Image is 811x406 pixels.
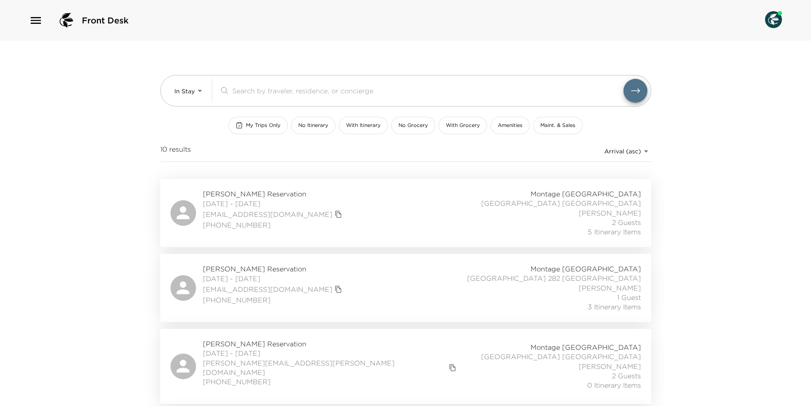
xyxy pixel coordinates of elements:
[203,274,344,283] span: [DATE] - [DATE]
[160,144,191,158] span: 10 results
[579,362,641,371] span: [PERSON_NAME]
[160,179,651,247] a: [PERSON_NAME] Reservation[DATE] - [DATE][EMAIL_ADDRESS][DOMAIN_NAME]copy primary member email[PHO...
[203,285,332,294] a: [EMAIL_ADDRESS][DOMAIN_NAME]
[56,10,77,31] img: logo
[160,329,651,404] a: [PERSON_NAME] Reservation[DATE] - [DATE][PERSON_NAME][EMAIL_ADDRESS][PERSON_NAME][DOMAIN_NAME]cop...
[203,210,332,219] a: [EMAIL_ADDRESS][DOMAIN_NAME]
[332,208,344,220] button: copy primary member email
[203,339,459,348] span: [PERSON_NAME] Reservation
[160,254,651,322] a: [PERSON_NAME] Reservation[DATE] - [DATE][EMAIL_ADDRESS][DOMAIN_NAME]copy primary member email[PHO...
[203,377,459,386] span: [PHONE_NUMBER]
[332,283,344,295] button: copy primary member email
[760,16,782,25] img: User
[604,147,641,155] span: Arrival (asc)
[481,199,641,208] span: [GEOGRAPHIC_DATA] [GEOGRAPHIC_DATA]
[346,122,381,129] span: With Itinerary
[246,122,280,129] span: My Trips Only
[203,199,344,208] span: [DATE] - [DATE]
[531,189,641,199] span: Montage [GEOGRAPHIC_DATA]
[439,117,487,134] button: With Grocery
[203,189,344,199] span: [PERSON_NAME] Reservation
[232,86,623,95] input: Search by traveler, residence, or concierge
[203,220,344,230] span: [PHONE_NUMBER]
[533,117,583,134] button: Maint. & Sales
[291,117,335,134] button: No Itinerary
[579,208,641,218] span: [PERSON_NAME]
[203,295,344,305] span: [PHONE_NUMBER]
[203,264,344,274] span: [PERSON_NAME] Reservation
[540,122,575,129] span: Maint. & Sales
[612,371,641,380] span: 2 Guests
[481,352,641,361] span: [GEOGRAPHIC_DATA] [GEOGRAPHIC_DATA]
[339,117,388,134] button: With Itinerary
[617,293,641,302] span: 1 Guest
[298,122,328,129] span: No Itinerary
[491,117,530,134] button: Amenities
[587,380,641,390] span: 0 Itinerary Items
[531,343,641,352] span: Montage [GEOGRAPHIC_DATA]
[588,227,641,236] span: 5 Itinerary Items
[82,14,129,26] span: Front Desk
[228,117,288,134] button: My Trips Only
[391,117,435,134] button: No Grocery
[467,274,641,283] span: [GEOGRAPHIC_DATA] 282 [GEOGRAPHIC_DATA]
[398,122,428,129] span: No Grocery
[588,302,641,311] span: 3 Itinerary Items
[447,362,459,374] button: copy primary member email
[531,264,641,274] span: Montage [GEOGRAPHIC_DATA]
[174,87,195,95] span: In Stay
[203,348,459,358] span: [DATE] - [DATE]
[498,122,522,129] span: Amenities
[446,122,480,129] span: With Grocery
[612,218,641,227] span: 2 Guests
[203,358,447,377] a: [PERSON_NAME][EMAIL_ADDRESS][PERSON_NAME][DOMAIN_NAME]
[579,283,641,293] span: [PERSON_NAME]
